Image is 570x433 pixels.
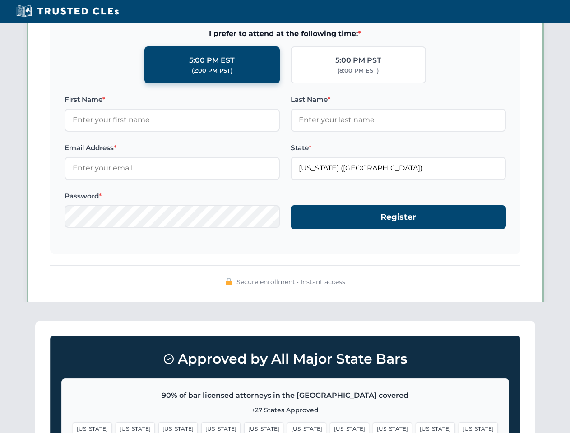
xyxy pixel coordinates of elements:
[65,109,280,131] input: Enter your first name
[236,277,345,287] span: Secure enrollment • Instant access
[291,205,506,229] button: Register
[65,94,280,105] label: First Name
[192,66,232,75] div: (2:00 PM PST)
[335,55,381,66] div: 5:00 PM PST
[338,66,379,75] div: (8:00 PM EST)
[291,94,506,105] label: Last Name
[291,143,506,153] label: State
[65,191,280,202] label: Password
[65,28,506,40] span: I prefer to attend at the following time:
[291,157,506,180] input: Florida (FL)
[14,5,121,18] img: Trusted CLEs
[61,347,509,371] h3: Approved by All Major State Bars
[65,143,280,153] label: Email Address
[291,109,506,131] input: Enter your last name
[65,157,280,180] input: Enter your email
[189,55,235,66] div: 5:00 PM EST
[225,278,232,285] img: 🔒
[73,405,498,415] p: +27 States Approved
[73,390,498,401] p: 90% of bar licensed attorneys in the [GEOGRAPHIC_DATA] covered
